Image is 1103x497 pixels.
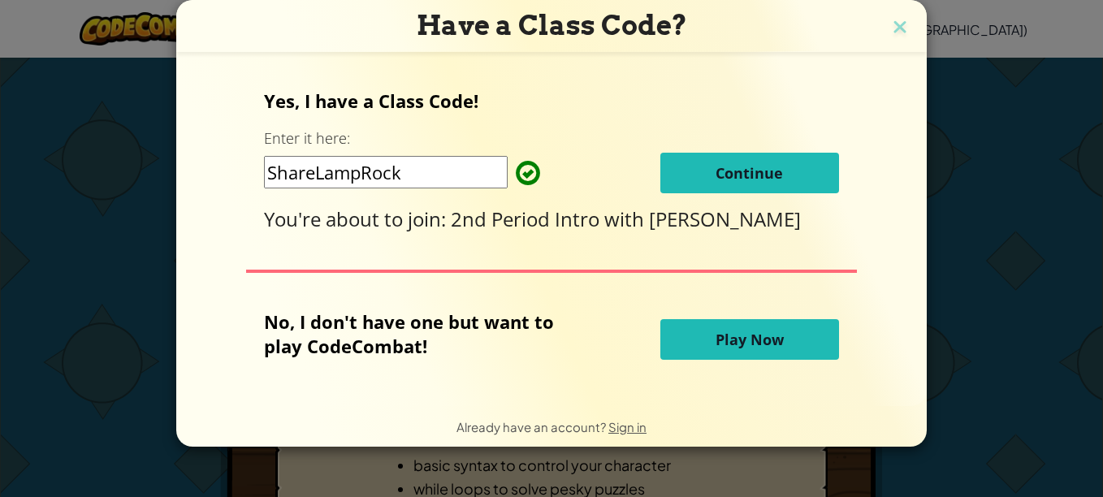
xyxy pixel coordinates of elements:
span: Continue [716,163,783,183]
span: with [604,205,649,232]
p: Yes, I have a Class Code! [264,89,838,113]
img: close icon [889,16,911,41]
span: Play Now [716,330,784,349]
span: You're about to join: [264,205,451,232]
a: Sign in [608,419,647,434]
span: Already have an account? [456,419,608,434]
span: [PERSON_NAME] [649,205,801,232]
label: Enter it here: [264,128,350,149]
span: Have a Class Code? [417,9,687,41]
p: No, I don't have one but want to play CodeCombat! [264,309,578,358]
button: Continue [660,153,839,193]
button: Play Now [660,319,839,360]
span: 2nd Period Intro [451,205,604,232]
